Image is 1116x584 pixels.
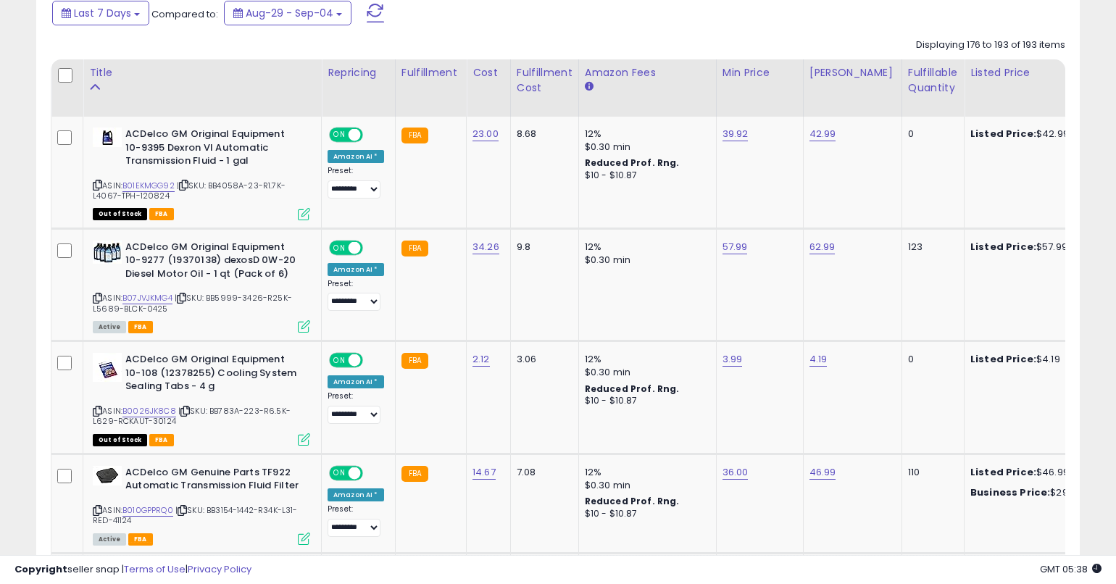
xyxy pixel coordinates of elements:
span: | SKU: BB3154-1442-R34K-L31-RED-41124 [93,504,298,526]
div: 12% [585,353,705,366]
small: FBA [401,241,428,256]
div: $0.30 min [585,366,705,379]
span: Last 7 Days [74,6,131,20]
span: | SKU: BB783A-223-R6.5K-L629-RCKAUT-30124 [93,405,291,427]
a: 3.99 [723,352,743,367]
a: 14.67 [472,465,496,480]
div: 0 [908,353,953,366]
div: $0.30 min [585,141,705,154]
div: $10 - $10.87 [585,508,705,520]
span: ON [330,467,349,479]
div: 0 [908,128,953,141]
img: 41Yp4hgQqfL._SL40_.jpg [93,353,122,382]
div: Min Price [723,65,797,80]
div: 3.06 [517,353,567,366]
a: 62.99 [809,240,836,254]
a: 57.99 [723,240,748,254]
a: 34.26 [472,240,499,254]
div: Fulfillable Quantity [908,65,958,96]
b: Listed Price: [970,352,1036,366]
b: ACDelco GM Original Equipment 10-9395 Dexron VI Automatic Transmission Fluid - 1 gal [125,128,301,172]
div: $0.30 min [585,254,705,267]
div: Cost [472,65,504,80]
small: Amazon Fees. [585,80,594,93]
small: FBA [401,128,428,143]
span: | SKU: BB4058A-23-R1.7K-L4067-TPH-120824 [93,180,286,201]
div: $0.30 min [585,479,705,492]
img: 31eXwenfeAL._SL40_.jpg [93,128,122,147]
span: Aug-29 - Sep-04 [246,6,333,20]
b: ACDelco GM Original Equipment 10-108 (12378255) Cooling System Sealing Tabs - 4 g [125,353,301,397]
div: Fulfillment Cost [517,65,572,96]
div: $10 - $10.87 [585,395,705,407]
div: Repricing [328,65,389,80]
div: Listed Price [970,65,1096,80]
img: 41joodzZ5-L._SL40_.jpg [93,241,122,264]
b: ACDelco GM Genuine Parts TF922 Automatic Transmission Fluid Filter [125,466,301,496]
div: 8.68 [517,128,567,141]
a: 42.99 [809,127,836,141]
div: 12% [585,466,705,479]
div: Amazon AI * [328,488,384,501]
span: Compared to: [151,7,218,21]
a: B010GPPRQ0 [122,504,173,517]
div: ASIN: [93,353,310,444]
span: ON [330,129,349,141]
b: Reduced Prof. Rng. [585,495,680,507]
button: Last 7 Days [52,1,149,25]
a: Privacy Policy [188,562,251,576]
div: Preset: [328,166,384,199]
a: 46.99 [809,465,836,480]
b: ACDelco GM Original Equipment 10-9277 (19370138) dexosD 0W-20 Diesel Motor Oil - 1 qt (Pack of 6) [125,241,301,285]
div: $46.99 [970,466,1091,479]
div: [PERSON_NAME] [809,65,896,80]
a: B07JVJKMG4 [122,292,172,304]
div: Amazon AI * [328,263,384,276]
span: OFF [361,129,384,141]
a: 36.00 [723,465,749,480]
div: 9.8 [517,241,567,254]
div: 123 [908,241,953,254]
span: All listings currently available for purchase on Amazon [93,533,126,546]
span: OFF [361,241,384,254]
a: 23.00 [472,127,499,141]
span: FBA [149,208,174,220]
span: 2025-09-13 05:38 GMT [1040,562,1102,576]
a: 39.92 [723,127,749,141]
b: Listed Price: [970,465,1036,479]
span: ON [330,241,349,254]
a: 2.12 [472,352,490,367]
div: 12% [585,128,705,141]
div: Displaying 176 to 193 of 193 items [916,38,1065,52]
b: Business Price: [970,485,1050,499]
div: Amazon AI * [328,375,384,388]
small: FBA [401,466,428,482]
div: $42.99 [970,128,1091,141]
div: Amazon AI * [328,150,384,163]
div: Fulfillment [401,65,460,80]
b: Reduced Prof. Rng. [585,157,680,169]
div: $4.19 [970,353,1091,366]
div: Preset: [328,279,384,312]
b: Reduced Prof. Rng. [585,383,680,395]
span: FBA [149,434,174,446]
a: B01EKMGG92 [122,180,175,192]
div: $10 - $10.87 [585,170,705,182]
div: ASIN: [93,466,310,543]
span: FBA [128,321,153,333]
div: $57.99 [970,241,1091,254]
span: | SKU: BB5999-3426-R25K-L5689-BLCK-0425 [93,292,292,314]
b: Listed Price: [970,127,1036,141]
div: Amazon Fees [585,65,710,80]
span: ON [330,354,349,367]
a: B0026JK8C8 [122,405,176,417]
a: 4.19 [809,352,828,367]
strong: Copyright [14,562,67,576]
div: Preset: [328,504,384,537]
img: 31UsGCNMw6L._SL40_.jpg [93,466,122,485]
span: OFF [361,354,384,367]
span: All listings currently available for purchase on Amazon [93,321,126,333]
div: seller snap | | [14,563,251,577]
div: $29.99 [970,486,1091,499]
div: Title [89,65,315,80]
